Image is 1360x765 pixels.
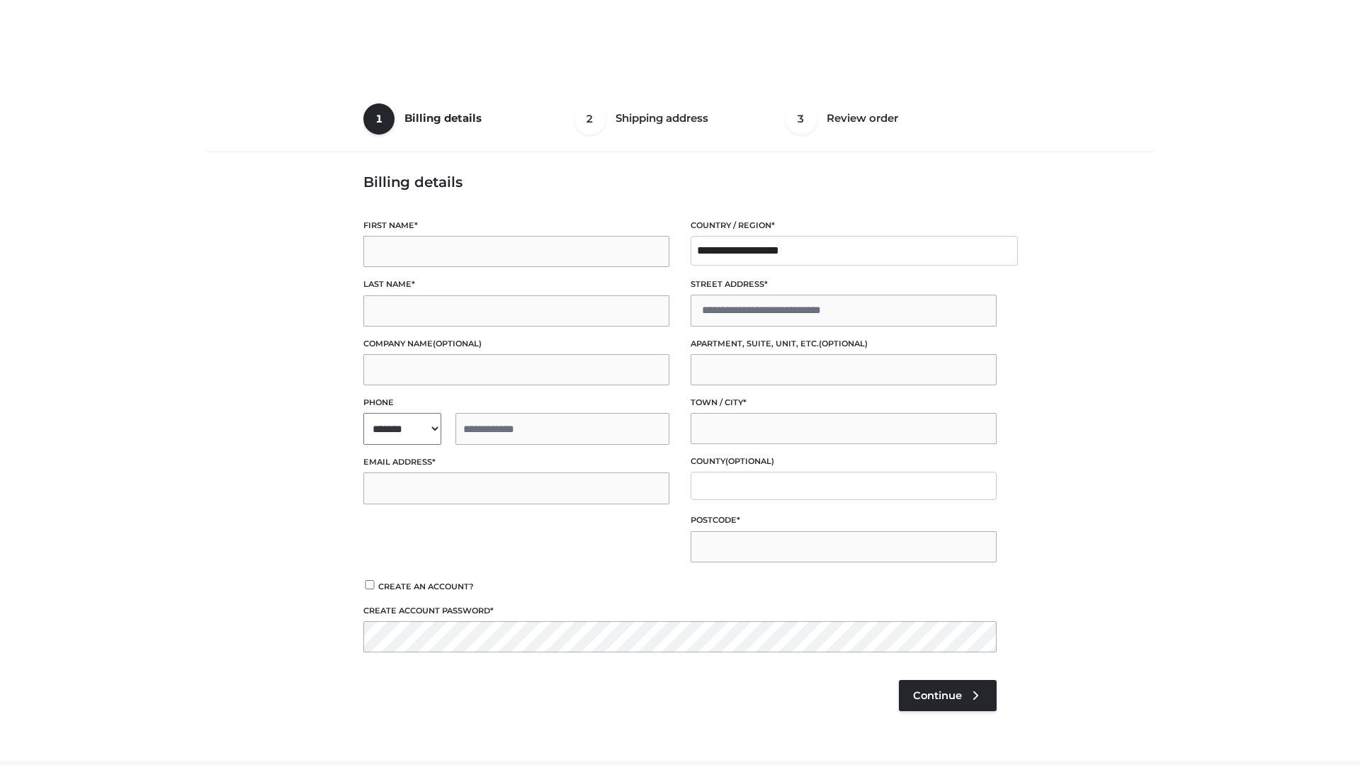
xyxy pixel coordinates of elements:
label: Create account password [363,604,997,618]
input: Create an account? [363,580,376,589]
span: (optional) [433,339,482,348]
label: Email address [363,455,669,469]
span: 1 [363,103,395,135]
span: Billing details [404,111,482,125]
span: (optional) [725,456,774,466]
span: Shipping address [616,111,708,125]
span: 2 [574,103,606,135]
label: First name [363,219,669,232]
span: 3 [786,103,817,135]
a: Continue [899,680,997,711]
span: Create an account? [378,582,474,591]
label: Apartment, suite, unit, etc. [691,337,997,351]
label: County [691,455,997,468]
label: Last name [363,278,669,291]
label: Postcode [691,514,997,527]
label: Company name [363,337,669,351]
label: Phone [363,396,669,409]
label: Town / City [691,396,997,409]
span: (optional) [819,339,868,348]
label: Country / Region [691,219,997,232]
label: Street address [691,278,997,291]
span: Review order [827,111,898,125]
h3: Billing details [363,174,997,191]
span: Continue [913,689,962,702]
